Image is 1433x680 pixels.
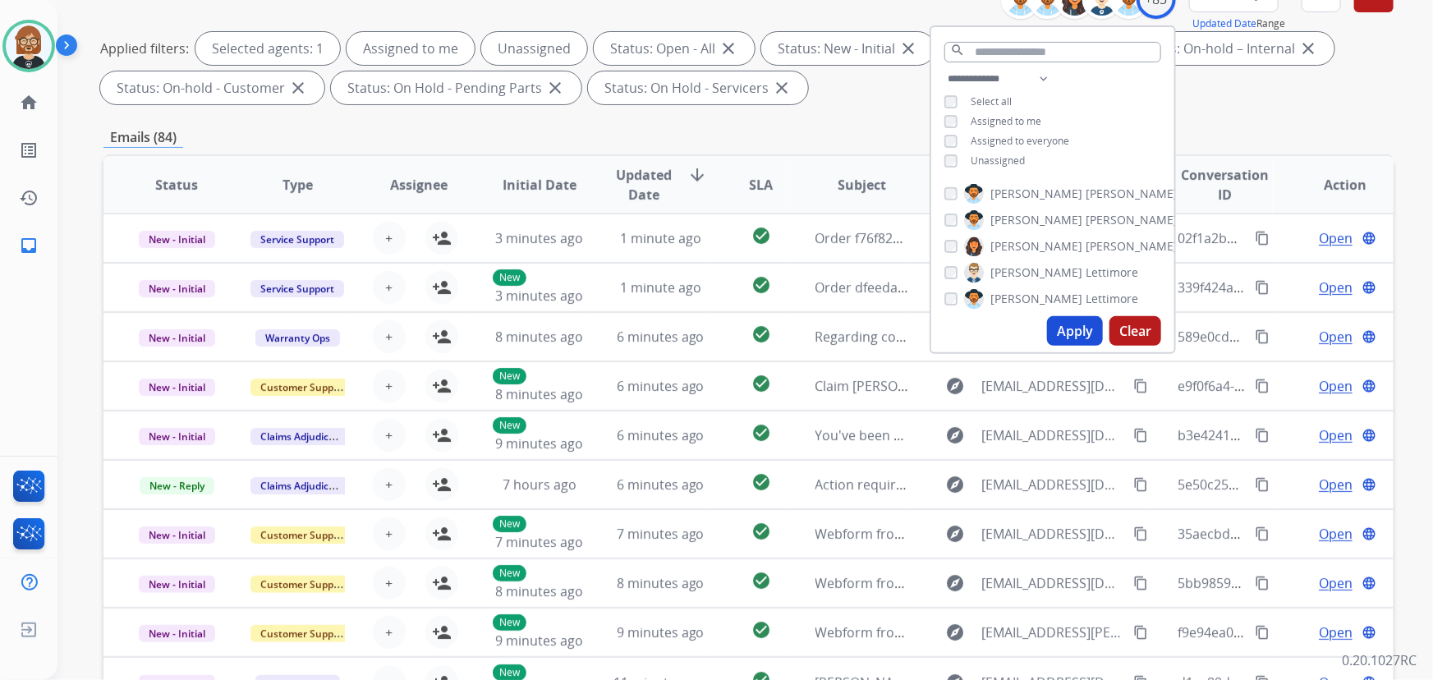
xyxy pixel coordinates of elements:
[1133,526,1148,541] mat-icon: content_copy
[815,229,1096,247] span: Order f76f8206-d26d-4c6c-adf4-f49a54700236
[373,370,406,402] button: +
[1362,329,1376,344] mat-icon: language
[195,32,340,65] div: Selected agents: 1
[385,623,393,642] span: +
[617,328,705,346] span: 6 minutes ago
[1086,264,1138,281] span: Lettimore
[288,78,308,98] mat-icon: close
[385,425,393,445] span: +
[385,327,393,347] span: +
[481,32,587,65] div: Unassigned
[1047,316,1103,346] button: Apply
[751,620,771,640] mat-icon: check_circle
[1133,428,1148,443] mat-icon: content_copy
[815,476,1164,494] span: Action required: Extend claim approved for replacement
[1086,212,1178,228] span: [PERSON_NAME]
[950,43,965,57] mat-icon: search
[946,623,966,642] mat-icon: explore
[250,231,344,248] span: Service Support
[1109,316,1161,346] button: Clear
[990,212,1082,228] span: [PERSON_NAME]
[772,78,792,98] mat-icon: close
[946,475,966,494] mat-icon: explore
[495,385,583,403] span: 8 minutes ago
[1319,278,1353,297] span: Open
[1319,376,1353,396] span: Open
[432,524,452,544] mat-icon: person_add
[815,623,1289,641] span: Webform from [EMAIL_ADDRESS][PERSON_NAME][DOMAIN_NAME] on [DATE]
[588,71,808,104] div: Status: On Hold - Servicers
[982,376,1125,396] span: [EMAIL_ADDRESS][DOMAIN_NAME]
[1255,576,1270,590] mat-icon: content_copy
[1086,238,1178,255] span: [PERSON_NAME]
[990,238,1082,255] span: [PERSON_NAME]
[1178,426,1433,444] span: b3e42419-326a-455d-8c67-00b170db187c
[1319,623,1353,642] span: Open
[103,127,183,148] p: Emails (84)
[432,327,452,347] mat-icon: person_add
[1133,477,1148,492] mat-icon: content_copy
[100,71,324,104] div: Status: On-hold - Customer
[815,278,1108,296] span: Order dfeeda41-c2f8-43e0-b0a8-b30dab1bb626
[1255,526,1270,541] mat-icon: content_copy
[1362,526,1376,541] mat-icon: language
[751,324,771,344] mat-icon: check_circle
[495,434,583,453] span: 9 minutes ago
[1255,231,1270,246] mat-icon: content_copy
[617,476,705,494] span: 6 minutes ago
[250,576,357,593] span: Customer Support
[1319,425,1353,445] span: Open
[719,39,738,58] mat-icon: close
[1273,156,1394,214] th: Action
[385,376,393,396] span: +
[815,328,1064,346] span: Regarding correction to warranty status
[385,278,393,297] span: +
[19,140,39,160] mat-icon: list_alt
[250,428,363,445] span: Claims Adjudication
[493,368,526,384] p: New
[250,526,357,544] span: Customer Support
[1255,379,1270,393] mat-icon: content_copy
[495,632,583,650] span: 9 minutes ago
[1178,476,1430,494] span: 5e50c255-7b74-47fe-b8a3-09645872bd10
[503,476,576,494] span: 7 hours ago
[990,186,1082,202] span: [PERSON_NAME]
[495,533,583,551] span: 7 minutes ago
[250,379,357,396] span: Customer Support
[1319,228,1353,248] span: Open
[1178,525,1428,543] span: 35aecbdc-5035-447a-99ad-0262b2826fc9
[1178,574,1429,592] span: 5bb9859a-5cb3-458e-9f01-4773ccdb0467
[493,614,526,631] p: New
[250,280,344,297] span: Service Support
[139,329,215,347] span: New - Initial
[100,39,189,58] p: Applied filters:
[1178,623,1417,641] span: f9e94ea0-8931-4eb3-8aff-7fa7f2547b27
[1255,625,1270,640] mat-icon: content_copy
[1362,625,1376,640] mat-icon: language
[751,374,771,393] mat-icon: check_circle
[751,571,771,590] mat-icon: check_circle
[139,280,215,297] span: New - Initial
[1362,576,1376,590] mat-icon: language
[432,623,452,642] mat-icon: person_add
[347,32,475,65] div: Assigned to me
[373,419,406,452] button: +
[898,39,918,58] mat-icon: close
[946,376,966,396] mat-icon: explore
[971,94,1012,108] span: Select all
[385,475,393,494] span: +
[1362,477,1376,492] mat-icon: language
[545,78,565,98] mat-icon: close
[139,625,215,642] span: New - Initial
[373,616,406,649] button: +
[751,226,771,246] mat-icon: check_circle
[139,576,215,593] span: New - Initial
[373,567,406,600] button: +
[617,426,705,444] span: 6 minutes ago
[1178,377,1414,395] span: e9f0f6a4-f98f-42b8-8882-92a7cf18e73e
[495,328,583,346] span: 8 minutes ago
[140,477,214,494] span: New - Reply
[1192,17,1256,30] button: Updated Date
[971,134,1069,148] span: Assigned to everyone
[971,154,1025,168] span: Unassigned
